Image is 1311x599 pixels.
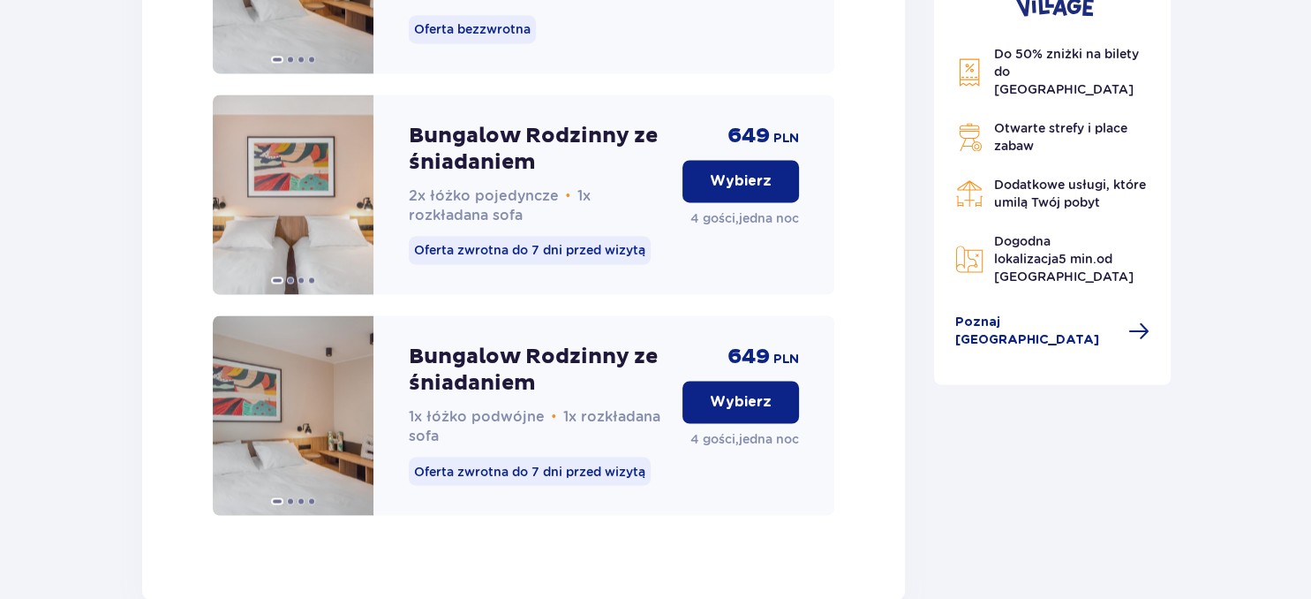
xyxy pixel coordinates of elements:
[409,15,536,43] p: Oferta bezzwrotna
[955,314,1149,349] a: Poznaj [GEOGRAPHIC_DATA]
[409,187,559,204] span: 2x łóżko pojedyncze
[994,121,1127,153] span: Otwarte strefy i place zabaw
[1059,252,1096,266] span: 5 min.
[682,381,799,423] button: Wybierz
[213,315,373,515] img: Bungalow Rodzinny ze śniadaniem
[409,457,651,485] p: Oferta zwrotna do 7 dni przed wizytą
[409,408,545,425] span: 1x łóżko podwójne
[955,314,1118,349] span: Poznaj [GEOGRAPHIC_DATA]
[566,187,571,205] span: •
[994,178,1146,209] span: Dodatkowe usługi, które umilą Twój pobyt
[773,351,799,368] span: PLN
[955,123,983,151] img: Grill Icon
[710,171,772,191] p: Wybierz
[727,123,770,149] span: 649
[994,47,1139,96] span: Do 50% zniżki na bilety do [GEOGRAPHIC_DATA]
[409,236,651,264] p: Oferta zwrotna do 7 dni przed wizytą
[682,160,799,202] button: Wybierz
[955,57,983,87] img: Discount Icon
[994,234,1134,284] span: Dogodna lokalizacja od [GEOGRAPHIC_DATA]
[955,245,983,273] img: Map Icon
[409,123,669,176] p: Bungalow Rodzinny ze śniadaniem
[690,209,799,227] p: 4 gości , jedna noc
[710,392,772,412] p: Wybierz
[727,344,770,370] span: 649
[552,408,557,426] span: •
[690,430,799,448] p: 4 gości , jedna noc
[955,179,983,208] img: Restaurant Icon
[409,344,669,397] p: Bungalow Rodzinny ze śniadaniem
[213,95,373,294] img: Bungalow Rodzinny ze śniadaniem
[773,130,799,148] span: PLN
